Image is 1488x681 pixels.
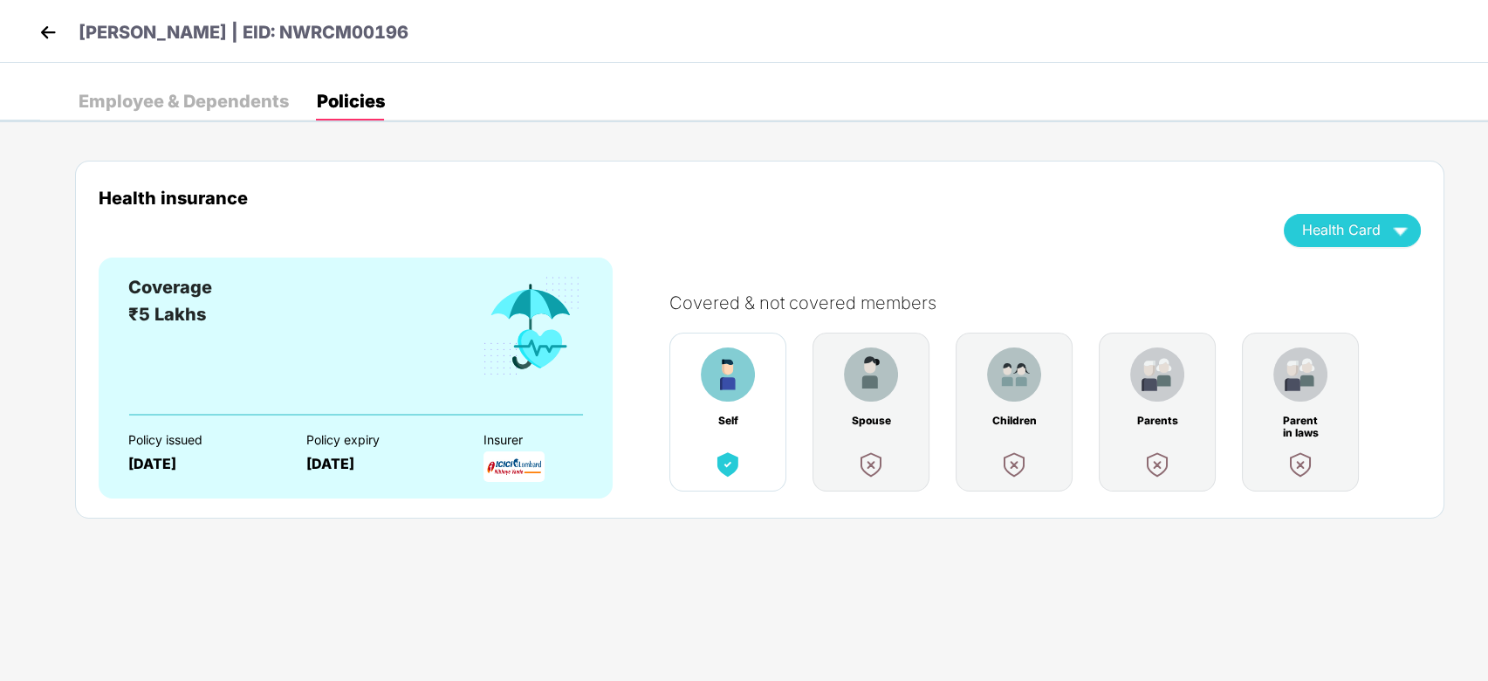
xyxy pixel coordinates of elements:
[128,456,276,472] div: [DATE]
[480,274,583,379] img: benefitCardImg
[79,93,289,110] div: Employee & Dependents
[1142,449,1173,480] img: benefitCardImg
[712,449,744,480] img: benefitCardImg
[99,188,1258,208] div: Health insurance
[1385,215,1416,245] img: wAAAAASUVORK5CYII=
[991,415,1037,427] div: Children
[306,456,454,472] div: [DATE]
[705,415,751,427] div: Self
[317,93,385,110] div: Policies
[998,449,1030,480] img: benefitCardImg
[844,347,898,402] img: benefitCardImg
[987,347,1041,402] img: benefitCardImg
[128,433,276,447] div: Policy issued
[128,274,212,301] div: Coverage
[128,304,206,325] span: ₹5 Lakhs
[1273,347,1327,402] img: benefitCardImg
[1302,225,1381,235] span: Health Card
[1135,415,1180,427] div: Parents
[1285,449,1316,480] img: benefitCardImg
[79,19,408,46] p: [PERSON_NAME] | EID: NWRCM00196
[35,19,61,45] img: back
[1130,347,1184,402] img: benefitCardImg
[701,347,755,402] img: benefitCardImg
[483,433,631,447] div: Insurer
[306,433,454,447] div: Policy expiry
[483,451,545,482] img: InsurerLogo
[1278,415,1323,427] div: Parent in laws
[669,292,1438,313] div: Covered & not covered members
[855,449,887,480] img: benefitCardImg
[1284,214,1421,247] button: Health Card
[848,415,894,427] div: Spouse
